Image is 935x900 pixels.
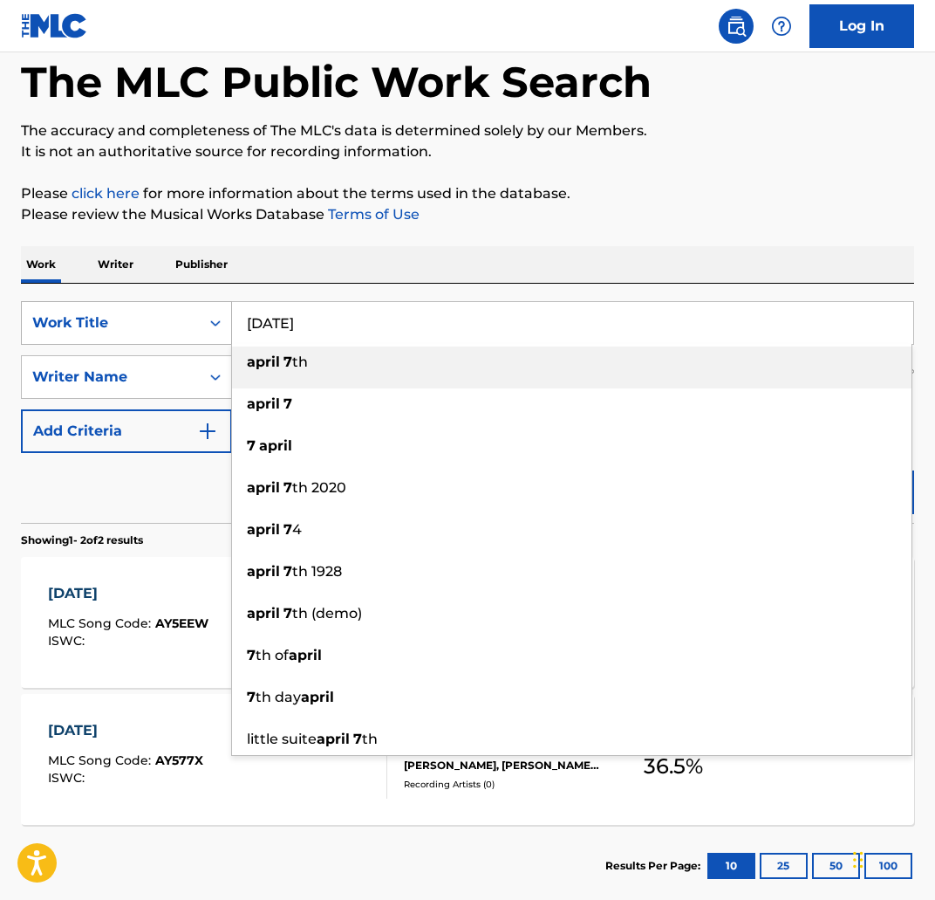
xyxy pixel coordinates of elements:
p: Please for more information about the terms used in the database. [21,183,914,204]
a: [DATE]MLC Song Code:AY577XISWC:Writers (6)[PERSON_NAME], [PERSON_NAME], [PERSON_NAME], [PERSON_NA... [21,694,914,825]
strong: april [301,689,334,705]
img: search [726,16,747,37]
span: ISWC : [48,770,89,786]
p: Showing 1 - 2 of 2 results [21,532,143,548]
div: Work Title [32,313,189,333]
strong: april [247,354,280,370]
strong: 7 [247,689,256,705]
a: [DATE]MLC Song Code:AY5EEWISWC:Writers (6)[PERSON_NAME], [PERSON_NAME], [PERSON_NAME], [PERSON_NA... [21,557,914,688]
strong: 7 [283,395,292,412]
strong: april [247,479,280,496]
span: th [292,354,308,370]
h1: The MLC Public Work Search [21,56,652,108]
strong: april [247,605,280,622]
strong: april [259,437,292,454]
span: 36.5 % [644,751,703,782]
strong: 7 [283,479,292,496]
strong: 7 [283,521,292,538]
strong: 7 [283,354,292,370]
p: Results Per Page: [605,858,705,874]
span: little suite [247,731,317,747]
span: AY5EEW [155,615,208,631]
div: [DATE] [48,583,208,604]
div: Drag [853,834,863,886]
span: MLC Song Code : [48,615,155,631]
p: The accuracy and completeness of The MLC's data is determined solely by our Members. [21,120,914,141]
div: Help [764,9,799,44]
a: click here [72,185,140,202]
p: Work [21,246,61,283]
strong: 7 [283,605,292,622]
p: Please review the Musical Works Database [21,204,914,225]
p: Writer [92,246,139,283]
button: 10 [707,853,755,879]
span: 4 [292,521,302,538]
span: th 1928 [292,563,342,580]
button: Add Criteria [21,409,232,453]
span: th day [256,689,301,705]
a: Terms of Use [324,206,420,223]
strong: 7 [283,563,292,580]
strong: 7 [353,731,362,747]
strong: april [247,395,280,412]
span: th [362,731,378,747]
span: ISWC : [48,633,89,649]
div: Recording Artists ( 0 ) [404,778,599,791]
strong: april [247,563,280,580]
p: It is not an authoritative source for recording information. [21,141,914,162]
span: AY577X [155,752,203,768]
a: Log In [809,4,914,48]
p: Publisher [170,246,233,283]
button: 50 [812,853,860,879]
strong: 7 [247,437,256,454]
span: th (demo) [292,605,362,622]
div: Writer Name [32,367,189,388]
strong: april [317,731,350,747]
img: help [771,16,792,37]
strong: april [289,647,322,663]
iframe: Chat Widget [848,816,935,900]
a: Public Search [719,9,754,44]
img: 9d2ae6d4665cec9f34b9.svg [197,421,218,442]
form: Search Form [21,301,914,523]
button: 25 [760,853,808,879]
span: th 2020 [292,479,346,496]
div: [PERSON_NAME], [PERSON_NAME], [PERSON_NAME], [PERSON_NAME], [PERSON_NAME] [PERSON_NAME], [PERSON_... [404,742,599,773]
strong: 7 [247,647,256,663]
span: MLC Song Code : [48,752,155,768]
span: th of [256,647,289,663]
strong: april [247,521,280,538]
img: MLC Logo [21,13,88,38]
div: [DATE] [48,720,203,741]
